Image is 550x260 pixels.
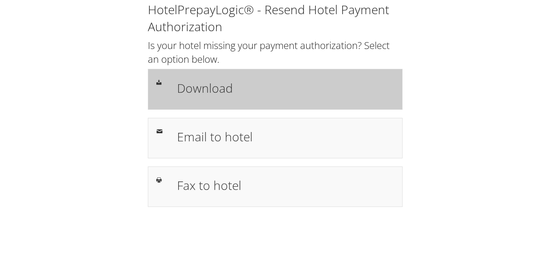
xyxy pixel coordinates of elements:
[148,1,403,35] h1: HotelPrepayLogic® - Resend Hotel Payment Authorization
[148,118,403,158] a: Email to hotel
[148,69,403,109] a: Download
[177,176,394,194] h1: Fax to hotel
[148,38,403,66] h2: Is your hotel missing your payment authorization? Select an option below.
[177,79,394,97] h1: Download
[177,128,394,146] h1: Email to hotel
[148,166,403,207] a: Fax to hotel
